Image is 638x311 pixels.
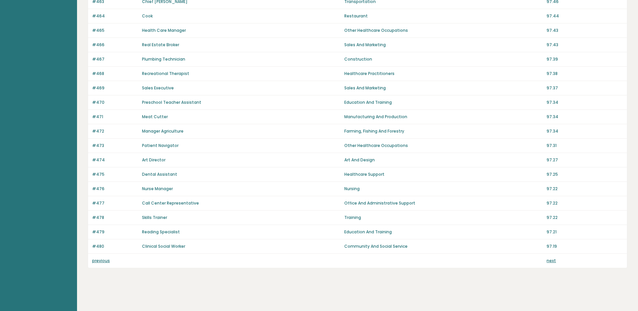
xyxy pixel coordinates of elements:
a: Nurse Manager [142,186,173,191]
p: 97.44 [547,13,623,19]
p: 97.37 [547,85,623,91]
a: Real Estate Broker [142,42,179,48]
p: 97.34 [547,114,623,120]
p: Education And Training [344,99,543,105]
p: 97.21 [547,229,623,235]
p: 97.43 [547,42,623,48]
p: #476 [92,186,138,192]
a: Recreational Therapist [142,71,189,76]
a: Clinical Social Worker [142,243,185,249]
p: #470 [92,99,138,105]
a: Cook [142,13,153,19]
p: Farming, Fishing And Forestry [344,128,543,134]
p: Community And Social Service [344,243,543,249]
p: #479 [92,229,138,235]
p: Education And Training [344,229,543,235]
p: Sales And Marketing [344,42,543,48]
a: Skills Trainer [142,215,167,220]
a: previous [92,258,110,263]
p: 97.34 [547,99,623,105]
a: Health Care Manager [142,27,186,33]
p: #471 [92,114,138,120]
p: #465 [92,27,138,33]
a: Dental Assistant [142,171,177,177]
p: 97.34 [547,128,623,134]
a: Patient Navigator [142,143,179,148]
p: #469 [92,85,138,91]
p: Sales And Marketing [344,85,543,91]
a: Reading Specialist [142,229,180,235]
p: Restaurant [344,13,543,19]
p: Nursing [344,186,543,192]
a: Plumbing Technician [142,56,185,62]
p: 97.22 [547,200,623,206]
p: 97.43 [547,27,623,33]
p: #475 [92,171,138,177]
p: Other Healthcare Occupations [344,143,543,149]
p: #464 [92,13,138,19]
a: Meat Cutter [142,114,168,120]
a: Preschool Teacher Assistant [142,99,201,105]
p: Office And Administrative Support [344,200,543,206]
p: Healthcare Practitioners [344,71,543,77]
p: #473 [92,143,138,149]
p: Art And Design [344,157,543,163]
a: Call Center Representative [142,200,199,206]
a: Sales Executive [142,85,174,91]
p: 97.39 [547,56,623,62]
a: next [547,258,556,263]
p: Training [344,215,543,221]
p: 97.27 [547,157,623,163]
p: #480 [92,243,138,249]
p: 97.22 [547,215,623,221]
p: #474 [92,157,138,163]
p: Other Healthcare Occupations [344,27,543,33]
a: Manager Agriculture [142,128,184,134]
p: 97.19 [547,243,623,249]
p: #466 [92,42,138,48]
p: #468 [92,71,138,77]
p: #472 [92,128,138,134]
p: #477 [92,200,138,206]
p: Healthcare Support [344,171,543,177]
p: 97.31 [547,143,623,149]
p: Manufacturing And Production [344,114,543,120]
p: 97.22 [547,186,623,192]
p: Construction [344,56,543,62]
a: Art Director [142,157,165,163]
p: 97.38 [547,71,623,77]
p: #467 [92,56,138,62]
p: #478 [92,215,138,221]
p: 97.25 [547,171,623,177]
